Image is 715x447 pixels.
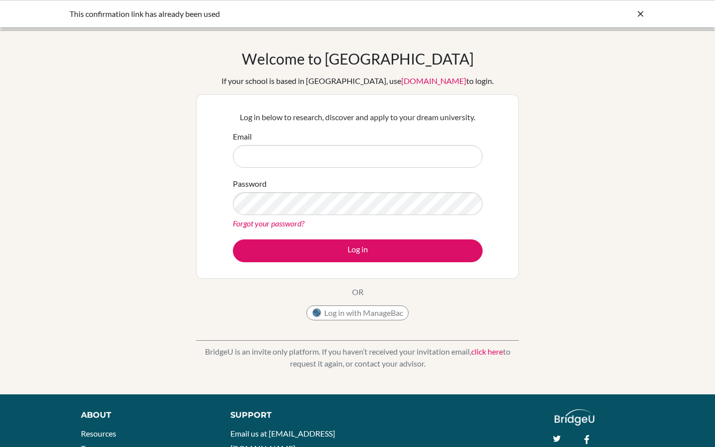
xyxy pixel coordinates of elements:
[233,131,252,143] label: Email
[196,346,519,370] p: BridgeU is an invite only platform. If you haven’t received your invitation email, to request it ...
[233,178,267,190] label: Password
[233,111,483,123] p: Log in below to research, discover and apply to your dream university.
[352,286,363,298] p: OR
[233,239,483,262] button: Log in
[242,50,474,68] h1: Welcome to [GEOGRAPHIC_DATA]
[233,219,304,228] a: Forgot your password?
[471,347,503,356] a: click here
[306,305,409,320] button: Log in with ManageBac
[81,409,208,421] div: About
[81,429,116,438] a: Resources
[70,8,497,20] div: This confirmation link has already been used
[401,76,466,85] a: [DOMAIN_NAME]
[555,409,595,426] img: logo_white@2x-f4f0deed5e89b7ecb1c2cc34c3e3d731f90f0f143d5ea2071677605dd97b5244.png
[221,75,494,87] div: If your school is based in [GEOGRAPHIC_DATA], use to login.
[230,409,348,421] div: Support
